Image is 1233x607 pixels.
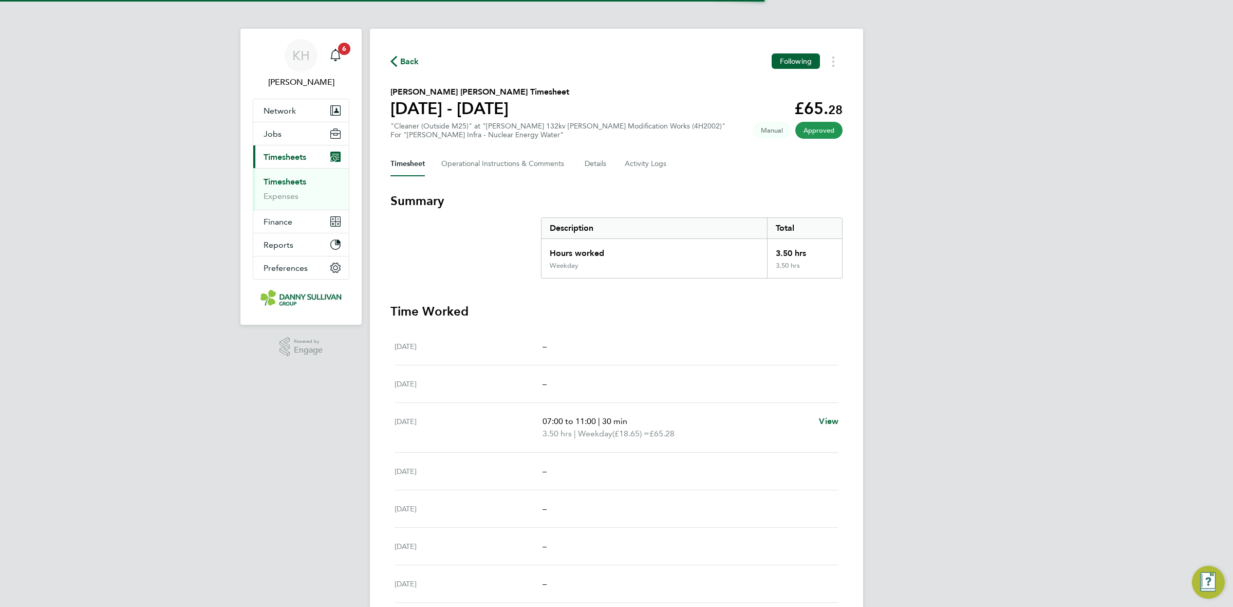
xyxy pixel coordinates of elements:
a: 6 [325,39,346,72]
span: Back [400,56,419,68]
a: Powered byEngage [279,337,323,357]
span: | [574,429,576,438]
span: Timesheets [264,152,306,162]
span: This timesheet was manually created. [753,122,791,139]
div: [DATE] [395,503,543,515]
span: Following [780,57,812,66]
span: 28 [828,102,843,117]
div: 3.50 hrs [767,262,842,278]
h1: [DATE] - [DATE] [390,98,569,119]
span: View [819,416,838,426]
span: Preferences [264,263,308,273]
div: 3.50 hrs [767,239,842,262]
span: Network [264,106,296,116]
span: This timesheet has been approved. [795,122,843,139]
span: (£18.65) = [612,429,649,438]
a: KH[PERSON_NAME] [253,39,349,88]
div: [DATE] [395,340,543,353]
div: Hours worked [541,239,767,262]
div: Summary [541,217,843,279]
button: Finance [253,210,349,233]
span: £65.28 [649,429,675,438]
div: [DATE] [395,415,543,440]
button: Reports [253,233,349,256]
span: – [543,579,547,588]
button: Operational Instructions & Comments [441,152,568,176]
div: [DATE] [395,465,543,477]
button: Activity Logs [625,152,668,176]
div: For "[PERSON_NAME] Infra - Nuclear Energy Water" [390,131,725,139]
span: – [543,379,547,389]
button: Back [390,55,419,68]
div: [DATE] [395,540,543,553]
span: | [598,416,600,426]
button: Timesheets [253,145,349,168]
span: 3.50 hrs [543,429,572,438]
div: "Cleaner (Outside M25)" at "[PERSON_NAME] 132kv [PERSON_NAME] Modification Works (4H2002)" [390,122,725,139]
span: Katie Holland [253,76,349,88]
span: 30 min [602,416,627,426]
button: Network [253,99,349,122]
div: Description [541,218,767,238]
nav: Main navigation [240,29,362,325]
span: KH [292,49,310,62]
span: – [543,341,547,351]
a: Timesheets [264,177,306,187]
span: 07:00 to 11:00 [543,416,596,426]
button: Engage Resource Center [1192,566,1225,599]
a: Expenses [264,191,298,201]
span: – [543,466,547,476]
span: Powered by [294,337,323,346]
button: Details [585,152,608,176]
div: [DATE] [395,578,543,590]
app-decimal: £65. [794,99,843,118]
div: Weekday [550,262,578,270]
h3: Summary [390,193,843,209]
a: Go to home page [253,290,349,306]
a: View [819,415,838,428]
button: Timesheet [390,152,425,176]
button: Jobs [253,122,349,145]
img: dannysullivan-logo-retina.png [260,290,342,306]
span: 6 [338,43,350,55]
span: Reports [264,240,293,250]
div: Total [767,218,842,238]
span: Jobs [264,129,282,139]
h3: Time Worked [390,303,843,320]
span: – [543,541,547,551]
button: Following [772,53,820,69]
span: – [543,504,547,513]
div: [DATE] [395,378,543,390]
span: Engage [294,346,323,355]
div: Timesheets [253,168,349,210]
h2: [PERSON_NAME] [PERSON_NAME] Timesheet [390,86,569,98]
span: Weekday [578,428,612,440]
span: Finance [264,217,292,227]
button: Timesheets Menu [824,53,843,69]
button: Preferences [253,256,349,279]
